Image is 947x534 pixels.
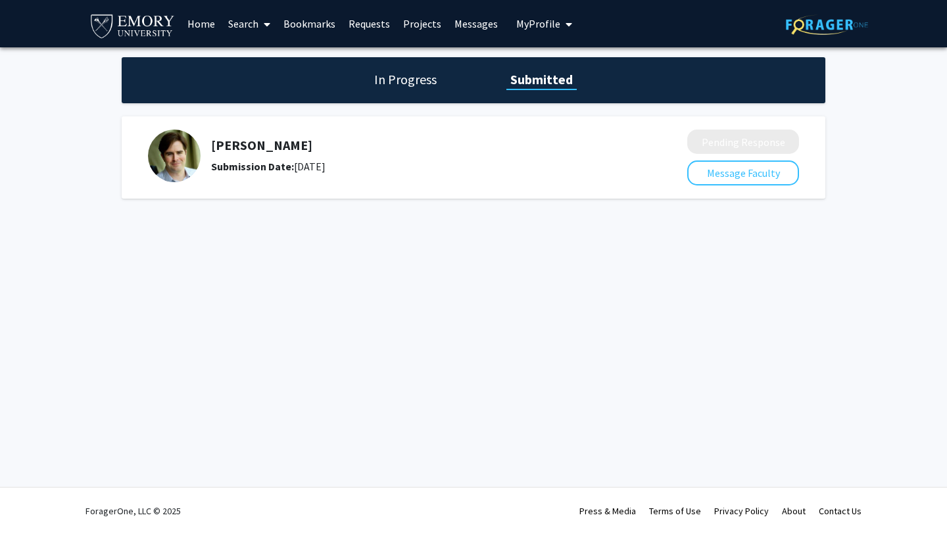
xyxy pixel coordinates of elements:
img: Emory University Logo [89,11,176,40]
a: Messages [448,1,504,47]
img: ForagerOne Logo [786,14,868,35]
div: ForagerOne, LLC © 2025 [85,488,181,534]
button: Pending Response [687,130,799,154]
iframe: Chat [10,475,56,524]
img: Profile Picture [148,130,201,182]
div: [DATE] [211,158,618,174]
a: Home [181,1,222,47]
button: Message Faculty [687,160,799,185]
h1: In Progress [370,70,441,89]
a: About [782,505,806,517]
a: Requests [342,1,397,47]
a: Press & Media [579,505,636,517]
span: My Profile [516,17,560,30]
a: Privacy Policy [714,505,769,517]
a: Message Faculty [687,166,799,180]
h1: Submitted [506,70,577,89]
a: Bookmarks [277,1,342,47]
b: Submission Date: [211,160,294,173]
a: Search [222,1,277,47]
h5: [PERSON_NAME] [211,137,618,153]
a: Terms of Use [649,505,701,517]
a: Contact Us [819,505,862,517]
a: Projects [397,1,448,47]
